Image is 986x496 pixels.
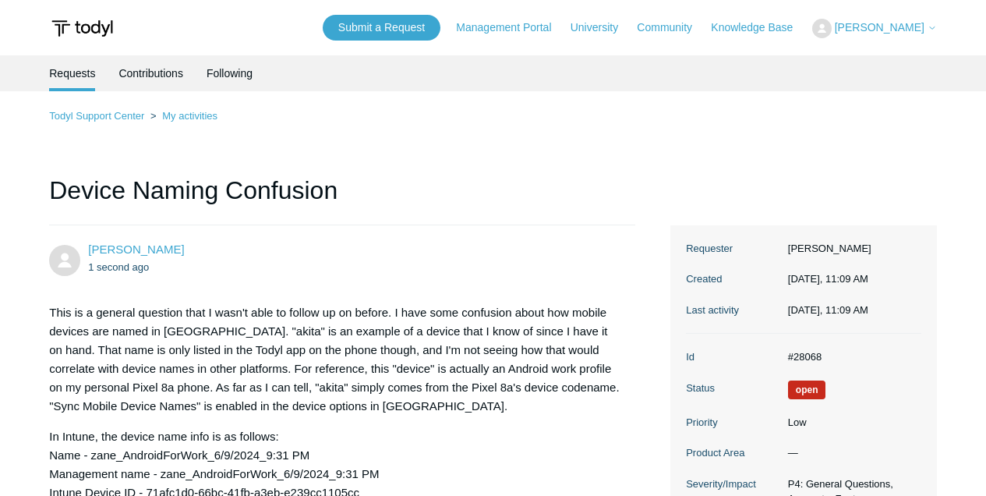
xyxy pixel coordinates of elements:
[686,349,780,365] dt: Id
[323,15,440,41] a: Submit a Request
[88,261,149,273] time: 09/11/2025, 11:09
[780,241,921,257] dd: [PERSON_NAME]
[147,110,217,122] li: My activities
[49,14,115,43] img: Todyl Support Center Help Center home page
[207,55,253,91] a: Following
[49,303,619,416] p: This is a general question that I wasn't able to follow up on before. I have some confusion about...
[686,445,780,461] dt: Product Area
[780,445,921,461] dd: —
[788,273,868,285] time: 09/11/2025, 11:09
[686,303,780,318] dt: Last activity
[88,243,184,256] span: Zane Jenkins
[571,19,634,36] a: University
[49,55,95,91] li: Requests
[780,349,921,365] dd: #28068
[686,381,780,396] dt: Status
[637,19,708,36] a: Community
[49,110,144,122] a: Todyl Support Center
[711,19,808,36] a: Knowledge Base
[49,110,147,122] li: Todyl Support Center
[788,304,868,316] time: 09/11/2025, 11:09
[686,477,780,492] dt: Severity/Impact
[686,415,780,430] dt: Priority
[118,55,183,91] a: Contributions
[780,415,921,430] dd: Low
[456,19,567,36] a: Management Portal
[835,21,924,34] span: [PERSON_NAME]
[812,19,937,38] button: [PERSON_NAME]
[49,172,634,225] h1: Device Naming Confusion
[162,110,217,122] a: My activities
[788,381,826,399] span: We are working on a response for you
[686,241,780,257] dt: Requester
[686,271,780,287] dt: Created
[88,243,184,256] a: [PERSON_NAME]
